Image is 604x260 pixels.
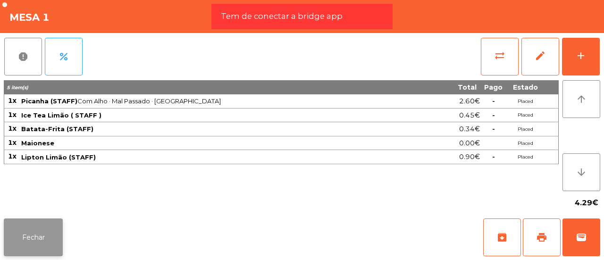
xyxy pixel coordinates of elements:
[4,218,63,256] button: Fechar
[459,109,480,122] span: 0.45€
[536,232,547,243] span: print
[483,218,521,256] button: archive
[492,97,495,105] span: -
[459,151,480,163] span: 0.90€
[481,38,519,75] button: sync_alt
[506,122,544,136] td: Placed
[496,232,508,243] span: archive
[21,139,54,147] span: Maionese
[506,136,544,151] td: Placed
[21,125,93,133] span: Batata-Frita (STAFF)
[506,94,544,109] td: Placed
[523,218,561,256] button: print
[21,111,101,119] span: Ice Tea Limão ( STAFF )
[492,152,495,161] span: -
[221,10,343,22] span: Tem de conectar a bridge app
[576,232,587,243] span: wallet
[21,97,426,105] span: Com Alho · Mal Passado · [GEOGRAPHIC_DATA]
[575,50,587,61] div: add
[7,84,28,91] span: 5 item(s)
[8,152,17,160] span: 1x
[459,123,480,135] span: 0.34€
[562,38,600,75] button: add
[535,50,546,61] span: edit
[21,153,96,161] span: Lipton Limão (STAFF)
[575,196,598,210] span: 4.29€
[58,51,69,62] span: percent
[459,137,480,150] span: 0.00€
[480,80,506,94] th: Pago
[576,93,587,105] i: arrow_upward
[8,110,17,119] span: 1x
[4,38,42,75] button: report
[576,167,587,178] i: arrow_downward
[506,80,544,94] th: Estado
[506,109,544,123] td: Placed
[459,95,480,108] span: 2.60€
[521,38,559,75] button: edit
[492,125,495,133] span: -
[21,97,77,105] span: Picanha (STAFF)
[45,38,83,75] button: percent
[562,218,600,256] button: wallet
[506,150,544,164] td: Placed
[492,111,495,119] span: -
[562,153,600,191] button: arrow_downward
[8,138,17,147] span: 1x
[17,51,29,62] span: report
[427,80,480,94] th: Total
[8,96,17,105] span: 1x
[9,10,50,25] h4: Mesa 1
[494,50,505,61] span: sync_alt
[562,80,600,118] button: arrow_upward
[8,124,17,133] span: 1x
